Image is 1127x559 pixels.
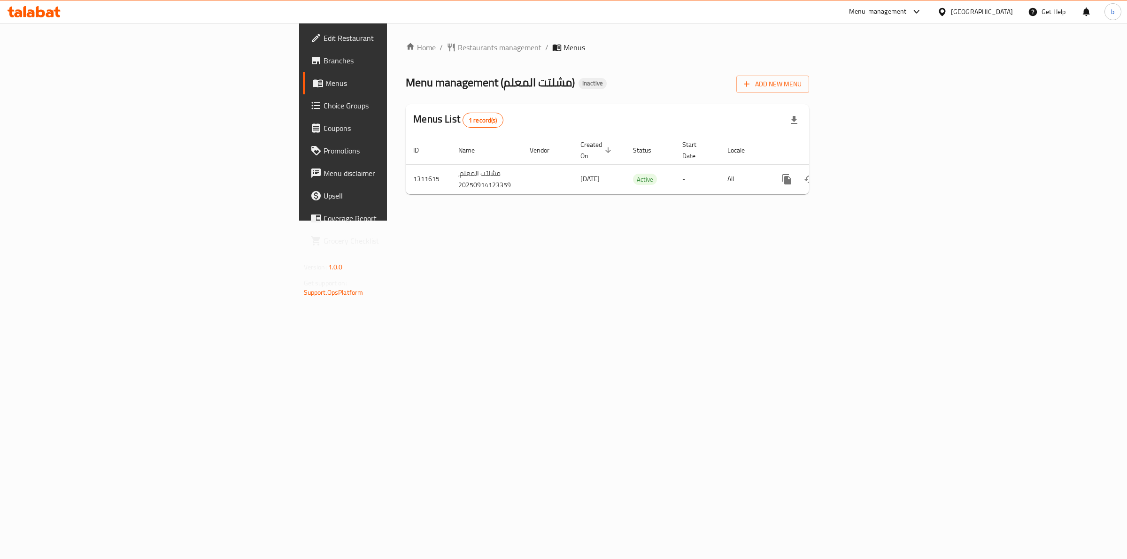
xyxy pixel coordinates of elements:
span: Get support on: [304,277,347,289]
div: Menu-management [849,6,907,17]
a: Choice Groups [303,94,487,117]
span: Created On [580,139,614,161]
li: / [545,42,548,53]
span: Branches [324,55,480,66]
div: [GEOGRAPHIC_DATA] [951,7,1013,17]
span: Start Date [682,139,709,161]
a: Restaurants management [447,42,541,53]
a: Coupons [303,117,487,139]
div: Export file [783,109,805,131]
span: ID [413,145,431,156]
a: Coverage Report [303,207,487,230]
td: All [720,164,768,194]
span: Menus [325,77,480,89]
a: Edit Restaurant [303,27,487,49]
span: Coverage Report [324,213,480,224]
span: Coupons [324,123,480,134]
button: Change Status [798,168,821,191]
a: Upsell [303,184,487,207]
a: Menu disclaimer [303,162,487,184]
button: more [776,168,798,191]
a: Promotions [303,139,487,162]
span: [DATE] [580,173,600,185]
span: b [1111,7,1114,17]
th: Actions [768,136,873,165]
span: Name [458,145,487,156]
span: Add New Menu [744,78,802,90]
span: Menu disclaimer [324,168,480,179]
a: Menus [303,72,487,94]
h2: Menus List [413,112,503,128]
a: Grocery Checklist [303,230,487,252]
button: Add New Menu [736,76,809,93]
span: Upsell [324,190,480,201]
span: 1 record(s) [463,116,503,125]
td: - [675,164,720,194]
div: Inactive [579,78,607,89]
span: Inactive [579,79,607,87]
span: Promotions [324,145,480,156]
span: Edit Restaurant [324,32,480,44]
table: enhanced table [406,136,873,194]
span: Menus [563,42,585,53]
span: Version: [304,261,327,273]
span: Locale [727,145,757,156]
div: Total records count [463,113,503,128]
nav: breadcrumb [406,42,809,53]
span: Vendor [530,145,562,156]
span: 1.0.0 [328,261,343,273]
span: Choice Groups [324,100,480,111]
span: Restaurants management [458,42,541,53]
span: Active [633,174,657,185]
a: Support.OpsPlatform [304,286,363,299]
span: Grocery Checklist [324,235,480,246]
a: Branches [303,49,487,72]
span: Menu management ( مشلتت المعلم ) [406,72,575,93]
span: Status [633,145,664,156]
